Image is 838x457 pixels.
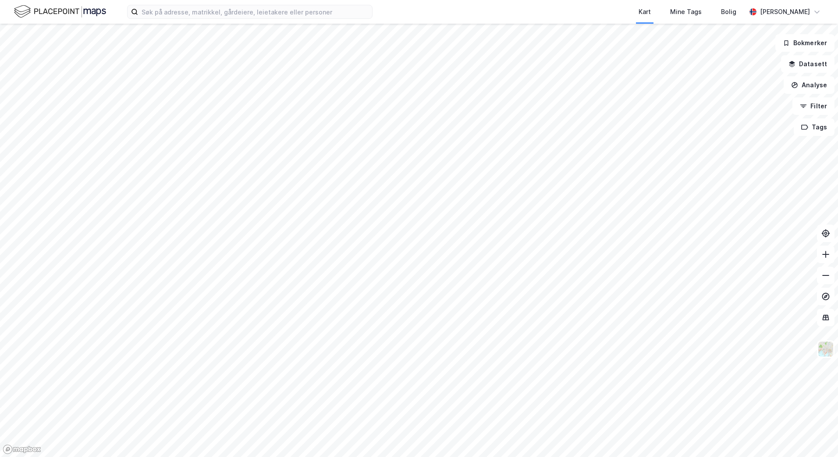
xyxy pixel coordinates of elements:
input: Søk på adresse, matrikkel, gårdeiere, leietakere eller personer [138,5,372,18]
div: Kart [639,7,651,17]
iframe: Chat Widget [794,415,838,457]
img: logo.f888ab2527a4732fd821a326f86c7f29.svg [14,4,106,19]
div: Mine Tags [670,7,702,17]
div: Bolig [721,7,736,17]
div: [PERSON_NAME] [760,7,810,17]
